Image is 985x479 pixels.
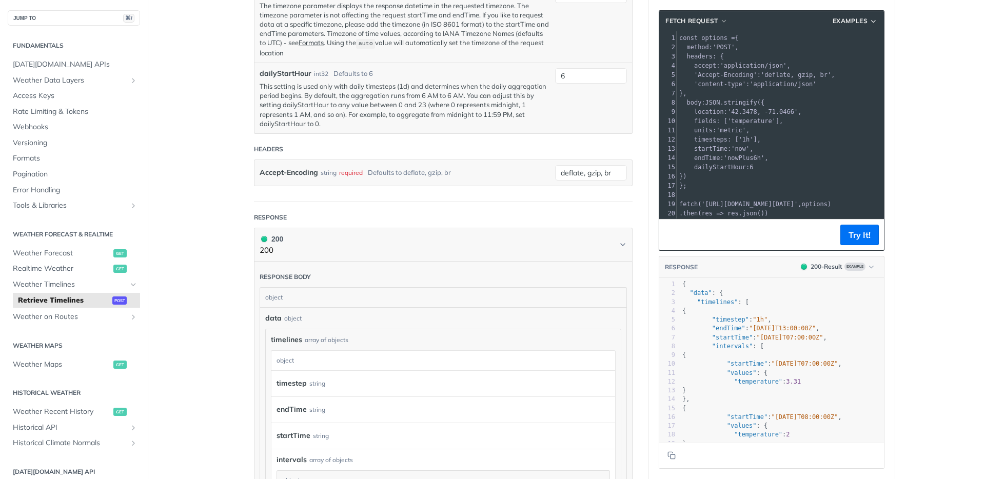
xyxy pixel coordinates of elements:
span: 'now' [731,145,750,152]
span: 3.31 [786,378,801,385]
div: 4 [659,307,675,315]
a: Weather Mapsget [8,357,140,372]
span: 'application/json' [750,81,816,88]
span: 200 [261,236,267,242]
span: auto [359,40,373,47]
div: 14 [659,395,675,404]
span: "1h" [753,316,767,323]
span: Pagination [13,169,137,179]
span: Versioning [13,138,137,148]
div: Defaults to 6 [333,69,373,79]
span: : , [679,154,769,162]
a: [DATE][DOMAIN_NAME] APIs [8,57,140,72]
span: : , [679,71,835,78]
span: const [679,34,698,42]
span: Formats [13,153,137,164]
div: 7 [659,333,675,342]
div: 3 [659,52,677,61]
div: 2 [659,43,677,52]
button: Copy to clipboard [664,227,679,243]
div: int32 [314,69,328,78]
span: 6 [750,164,753,171]
span: { [682,405,686,412]
div: 7 [659,89,677,98]
div: array of objects [305,335,348,345]
span: : , [679,62,791,69]
span: } [682,387,686,394]
span: : { [682,422,767,429]
a: Tools & LibrariesShow subpages for Tools & Libraries [8,198,140,213]
span: dailyStartHour [694,164,746,171]
div: 19 [659,199,677,209]
span: : { [682,369,767,376]
a: Access Keys [8,88,140,104]
div: 4 [659,61,677,70]
span: data [265,313,282,324]
span: "startTime" [712,334,753,341]
span: accept [694,62,716,69]
a: Pagination [8,167,140,182]
div: 15 [659,163,677,172]
span: { [682,351,686,358]
span: : , [682,334,827,341]
span: : [682,378,801,385]
span: res [727,210,739,217]
span: fetch [679,201,698,208]
span: : [ ], [679,136,761,143]
span: } [682,440,686,447]
span: Weather on Routes [13,312,127,322]
span: : [ [682,343,764,350]
button: Show subpages for Weather on Routes [129,313,137,321]
span: 'content-type' [694,81,746,88]
span: endTime [694,154,720,162]
span: get [113,361,127,369]
a: Versioning [8,135,140,151]
span: "endTime" [712,325,745,332]
div: 5 [659,315,675,324]
span: "[DATE]T13:00:00Z" [749,325,816,332]
div: 16 [659,413,675,422]
span: "values" [727,422,757,429]
span: "timelines" [697,298,738,306]
button: RESPONSE [664,262,698,272]
span: "startTime" [727,360,767,367]
div: Response [254,213,287,222]
span: headers [686,53,713,60]
button: Show subpages for Historical API [129,424,137,432]
span: '[URL][DOMAIN_NAME][DATE]' [701,201,798,208]
button: Hide subpages for Weather Timelines [129,281,137,289]
span: Weather Data Layers [13,75,127,86]
div: object [271,351,613,370]
div: object [284,314,302,323]
span: location [694,108,724,115]
span: . ( . ()) [679,210,769,217]
button: Show subpages for Tools & Libraries [129,202,137,210]
span: units [694,127,713,134]
a: Historical APIShow subpages for Historical API [8,420,140,435]
a: Retrieve Timelinespost [13,293,140,308]
span: { [682,281,686,288]
div: 11 [659,126,677,135]
span: : , [679,145,754,152]
span: 'POST' [713,44,735,51]
h2: Fundamentals [8,41,140,50]
span: Weather Maps [13,360,111,370]
div: 200 [260,233,283,245]
div: 13 [659,144,677,153]
span: : [ ], [679,117,783,125]
div: 20 [659,209,677,218]
div: 2 [659,289,675,297]
div: string [309,376,325,391]
div: 9 [659,351,675,360]
label: startTime [277,428,310,443]
span: ⌘/ [123,14,134,23]
button: fetch Request [662,16,731,26]
button: Show subpages for Historical Climate Normals [129,439,137,447]
div: 18 [659,190,677,199]
h2: Weather Forecast & realtime [8,230,140,239]
div: 21 [659,218,677,227]
span: : { [679,53,724,60]
div: 6 [659,79,677,89]
span: 'application/json' [720,62,787,69]
span: '42.3478, -71.0466' [727,108,798,115]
